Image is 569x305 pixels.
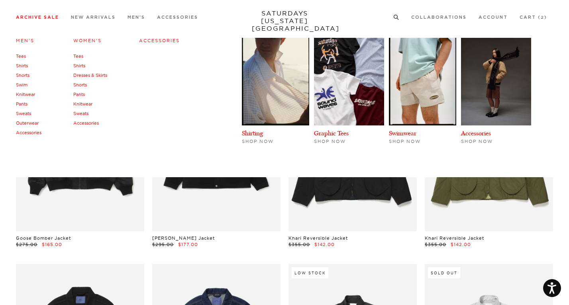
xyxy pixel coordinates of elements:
[178,242,198,247] span: $177.00
[128,15,145,20] a: Men's
[479,15,508,20] a: Account
[288,242,310,247] span: $355.00
[73,82,87,88] a: Shorts
[428,267,460,278] div: Sold Out
[16,111,31,116] a: Sweats
[16,235,71,241] a: Goose Bomber Jacket
[288,235,348,241] a: Khari Reversible Jacket
[314,129,349,137] a: Graphic Tees
[16,63,28,68] a: Shirts
[16,120,39,126] a: Outerwear
[541,16,544,20] small: 2
[73,72,107,78] a: Dresses & Skirts
[520,15,547,20] a: Cart (2)
[73,101,92,107] a: Knitwear
[73,111,88,116] a: Sweats
[152,235,215,241] a: [PERSON_NAME] Jacket
[157,15,198,20] a: Accessories
[425,235,484,241] a: Khari Reversible Jacket
[451,242,471,247] span: $142.00
[16,242,37,247] span: $275.00
[42,242,62,247] span: $165.00
[16,72,29,78] a: Shorts
[16,130,41,135] a: Accessories
[16,15,59,20] a: Archive Sale
[73,120,99,126] a: Accessories
[16,38,34,43] a: Men's
[71,15,116,20] a: New Arrivals
[425,242,446,247] span: $355.00
[16,82,27,88] a: Swim
[314,242,335,247] span: $142.00
[16,101,27,107] a: Pants
[16,53,26,59] a: Tees
[139,38,180,43] a: Accessories
[252,10,318,32] a: SATURDAYS[US_STATE][GEOGRAPHIC_DATA]
[73,38,102,43] a: Women's
[411,15,467,20] a: Collaborations
[292,267,328,278] div: Low Stock
[242,129,263,137] a: Shirting
[16,92,35,97] a: Knitwear
[73,53,83,59] a: Tees
[73,92,85,97] a: Pants
[461,129,491,137] a: Accessories
[73,63,85,68] a: Shirts
[389,129,416,137] a: Swimwear
[152,242,174,247] span: $295.00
